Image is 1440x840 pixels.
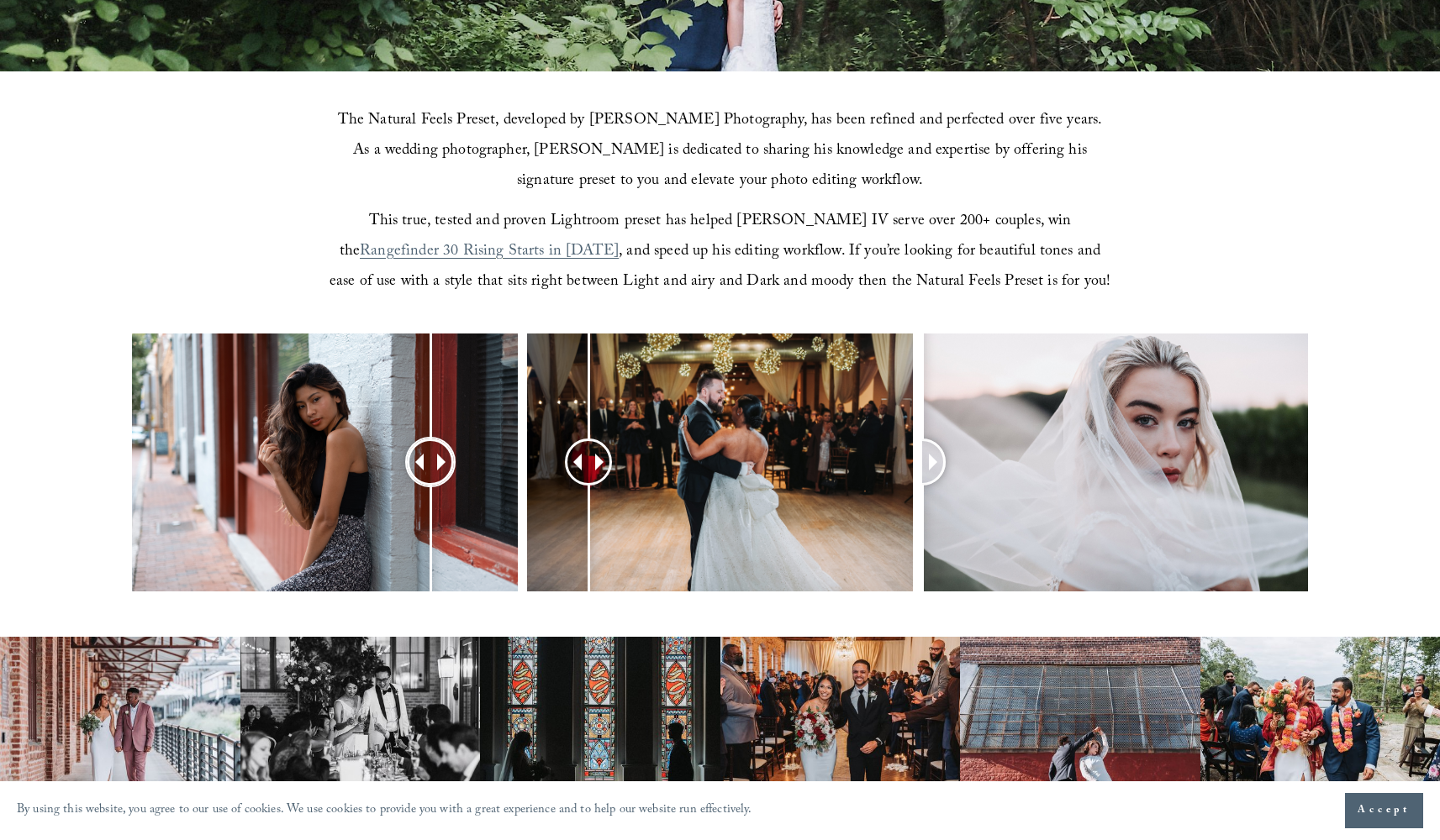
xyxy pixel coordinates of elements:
[17,799,752,823] p: By using this website, you agree to our use of cookies. We use cookies to provide you with a grea...
[480,637,720,817] img: Elegant bride and groom first look photography
[340,209,1076,265] span: This true, tested and proven Lightroom preset has helped [PERSON_NAME] IV serve over 200+ couples...
[330,239,1110,296] span: , and speed up his editing workflow. If you’re looking for beautiful tones and ease of use with a...
[1345,793,1423,828] button: Accept
[360,239,619,265] a: Rangefinder 30 Rising Starts in [DATE]
[338,108,1107,195] span: The Natural Feels Preset, developed by [PERSON_NAME] Photography, has been refined and perfected ...
[960,637,1200,817] img: Raleigh wedding photographer couple dance
[240,637,481,817] img: Best Raleigh wedding venue reception toast
[1358,802,1411,819] span: Accept
[720,637,961,817] img: Rustic Raleigh wedding venue couple down the aisle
